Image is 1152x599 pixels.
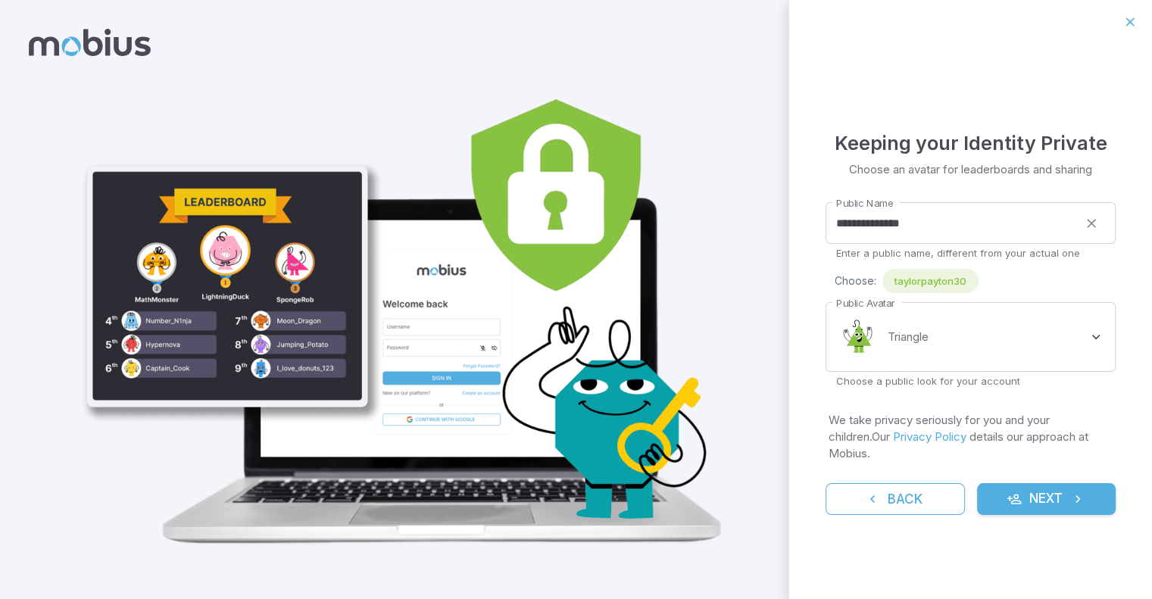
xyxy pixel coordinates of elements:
span: taylorpayton30 [882,273,979,289]
label: Public Name [836,196,893,211]
div: taylorpayton30 [882,269,979,293]
p: Enter a public name, different from your actual one [836,246,1105,260]
p: Triangle [888,329,929,345]
button: Next [977,483,1116,515]
label: Public Avatar [836,296,894,310]
div: Choose: [835,269,1116,293]
h4: Keeping your Identity Private [835,128,1107,158]
img: parent_3-illustration [75,42,738,557]
p: Choose an avatar for leaderboards and sharing [849,161,1092,178]
p: Choose a public look for your account [836,374,1105,388]
a: Privacy Policy [893,429,966,444]
p: We take privacy seriously for you and your children. Our details our approach at Mobius. [829,412,1113,462]
button: clear [1078,210,1105,237]
img: triangle.svg [836,314,882,360]
button: Back [826,483,965,515]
